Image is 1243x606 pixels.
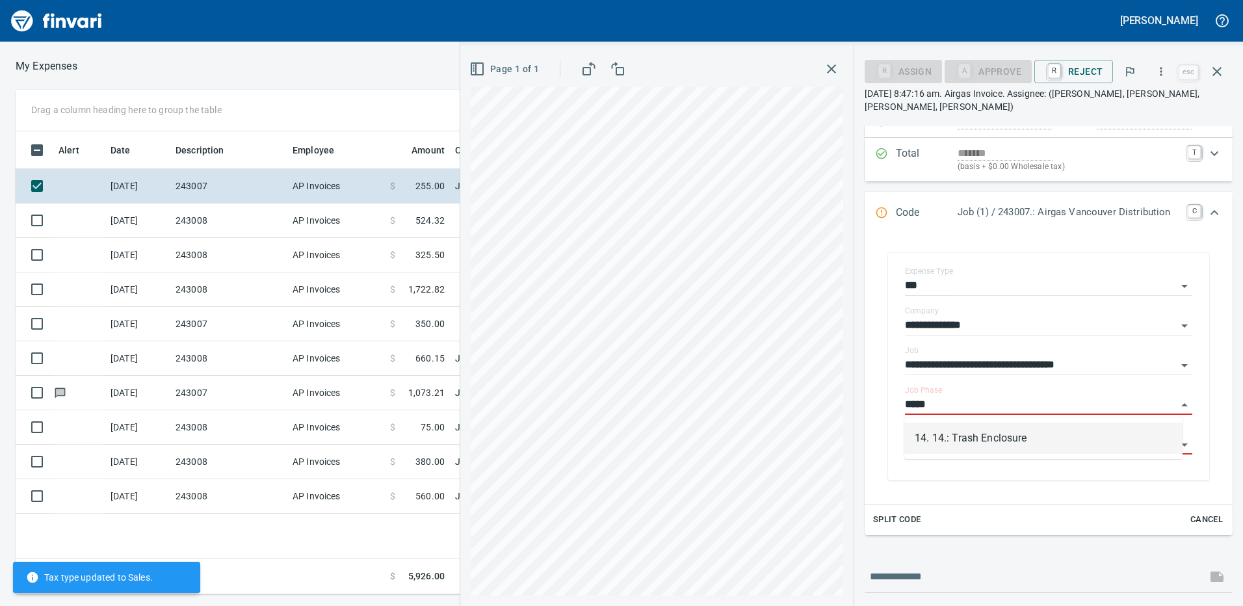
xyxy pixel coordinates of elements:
[905,386,942,394] label: Job Phase
[170,204,287,238] td: 243008
[170,445,287,479] td: 243008
[1147,57,1175,86] button: More
[408,283,445,296] span: 1,722.82
[176,142,224,158] span: Description
[287,169,385,204] td: AP Invoices
[59,142,96,158] span: Alert
[905,267,953,275] label: Expense Type
[1175,56,1233,87] span: Close invoice
[865,138,1233,181] div: Expand
[26,571,153,584] span: Tax type updated to Sales.
[287,341,385,376] td: AP Invoices
[390,214,395,227] span: $
[415,248,445,261] span: 325.50
[390,283,395,296] span: $
[390,317,395,330] span: $
[1179,65,1198,79] a: esc
[390,421,395,434] span: $
[415,179,445,192] span: 255.00
[865,65,942,76] div: Assign
[905,307,939,315] label: Company
[945,65,1032,76] div: Job Phase required
[293,142,334,158] span: Employee
[865,192,1233,235] div: Expand
[105,169,170,204] td: [DATE]
[170,479,287,514] td: 243008
[105,410,170,445] td: [DATE]
[395,142,445,158] span: Amount
[865,87,1233,113] p: [DATE] 8:47:16 am. Airgas Invoice. Assignee: ([PERSON_NAME], [PERSON_NAME], [PERSON_NAME], [PERSO...
[421,421,445,434] span: 75.00
[390,490,395,503] span: $
[287,272,385,307] td: AP Invoices
[958,161,1180,174] p: (basis + $0.00 Wholesale tax)
[1175,396,1194,414] button: Close
[1048,64,1060,78] a: R
[8,5,105,36] img: Finvari
[1188,205,1201,218] a: C
[1175,317,1194,335] button: Open
[1175,436,1194,454] button: Open
[958,205,1180,220] p: Job (1) / 243007.: Airgas Vancouver Distribution
[450,410,775,445] td: Job (1) / 243008.: Majestic Industrial / 88126. 01.: Field Welding / 5: Other
[415,490,445,503] span: 560.00
[1175,277,1194,295] button: Open
[170,307,287,341] td: 243007
[450,376,775,410] td: Job (1) / 243007.: Airgas Vancouver Distribution
[170,376,287,410] td: 243007
[287,238,385,272] td: AP Invoices
[472,61,539,77] span: Page 1 of 1
[287,376,385,410] td: AP Invoices
[53,388,67,397] span: Has messages
[865,235,1233,535] div: Expand
[467,57,544,81] button: Page 1 of 1
[870,510,924,530] button: Split Code
[16,59,77,74] nav: breadcrumb
[1189,512,1224,527] span: Cancel
[105,445,170,479] td: [DATE]
[293,142,351,158] span: Employee
[31,103,222,116] p: Drag a column heading here to group the table
[170,169,287,204] td: 243007
[896,146,958,174] p: Total
[287,445,385,479] td: AP Invoices
[287,307,385,341] td: AP Invoices
[390,248,395,261] span: $
[105,272,170,307] td: [DATE]
[1045,60,1103,83] span: Reject
[170,238,287,272] td: 243008
[176,142,241,158] span: Description
[1188,146,1201,159] a: T
[415,455,445,468] span: 380.00
[1117,10,1201,31] button: [PERSON_NAME]
[905,347,919,354] label: Job
[450,169,775,204] td: Job (1) / 243007.: Airgas Vancouver Distribution
[170,410,287,445] td: 243008
[16,59,77,74] p: My Expenses
[287,204,385,238] td: AP Invoices
[105,341,170,376] td: [DATE]
[415,317,445,330] span: 350.00
[1201,561,1233,592] span: This records your message into the invoice and notifies anyone mentioned
[105,479,170,514] td: [DATE]
[455,142,485,158] span: Coding
[390,179,395,192] span: $
[59,142,79,158] span: Alert
[105,307,170,341] td: [DATE]
[450,341,775,376] td: Job (1) / 243007.: Airgas Vancouver Distribution
[1116,57,1144,86] button: Flag
[105,204,170,238] td: [DATE]
[1186,510,1227,530] button: Cancel
[455,142,502,158] span: Coding
[1120,14,1198,27] h5: [PERSON_NAME]
[873,512,921,527] span: Split Code
[287,410,385,445] td: AP Invoices
[450,445,775,479] td: Job (1) / 243008.: Majestic Industrial / 88126. 01.: Field Welding / 5: Other
[415,352,445,365] span: 660.15
[390,570,395,583] span: $
[450,479,775,514] td: Job (1) / 243008.: Majestic Industrial / 88126. 01.: Field Welding / 5: Other
[170,272,287,307] td: 243008
[390,386,395,399] span: $
[896,205,958,222] p: Code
